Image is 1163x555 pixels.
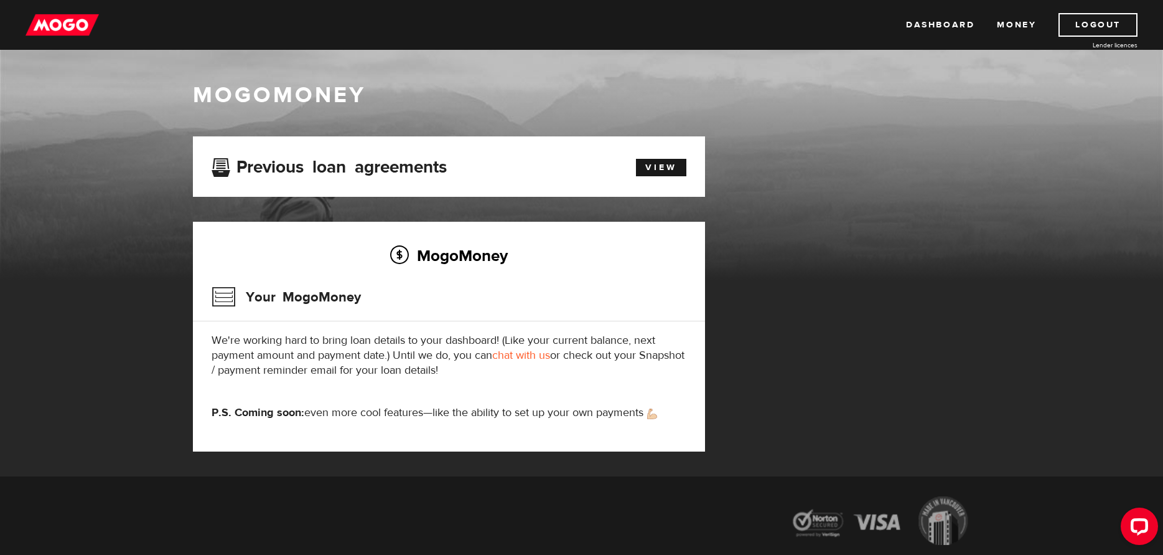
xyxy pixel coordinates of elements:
[212,406,686,420] p: even more cool features—like the ability to set up your own payments
[636,159,686,176] a: View
[212,242,686,268] h2: MogoMoney
[212,406,304,420] strong: P.S. Coming soon:
[1058,13,1137,37] a: Logout
[1044,40,1137,50] a: Lender licences
[906,13,974,37] a: Dashboard
[647,409,657,419] img: strong arm emoji
[212,333,686,378] p: We're working hard to bring loan details to your dashboard! (Like your current balance, next paym...
[492,348,550,363] a: chat with us
[1111,503,1163,555] iframe: LiveChat chat widget
[997,13,1036,37] a: Money
[212,157,447,173] h3: Previous loan agreements
[26,13,99,37] img: mogo_logo-11ee424be714fa7cbb0f0f49df9e16ec.png
[193,82,971,108] h1: MogoMoney
[212,281,361,313] h3: Your MogoMoney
